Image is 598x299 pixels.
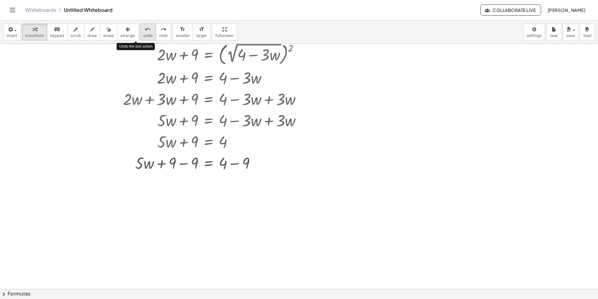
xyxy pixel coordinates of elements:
span: load [583,34,591,38]
span: Collaborate Live [486,7,536,13]
button: format_sizesmaller [172,24,193,40]
span: save [566,34,575,38]
i: format_size [199,26,205,33]
button: keyboardkeypad [47,24,68,40]
button: arrange [117,24,139,40]
span: insert [7,34,17,38]
span: new [550,34,558,38]
button: load [580,24,595,40]
button: Collaborate Live [480,4,541,16]
span: fullscreen [215,34,233,38]
i: redo [160,26,166,33]
span: erase [103,34,114,38]
button: scrub [67,24,84,40]
a: Whiteboards [25,7,56,13]
div: Undo the last action [117,43,155,50]
span: smaller [176,34,190,38]
button: [PERSON_NAME] [542,4,590,16]
button: draw [84,24,100,40]
span: larger [196,34,207,38]
i: undo [145,26,151,33]
button: Toggle navigation [8,5,18,15]
span: keypad [50,34,64,38]
span: settings [527,34,542,38]
button: fullscreen [212,24,237,40]
button: format_sizelarger [193,24,210,40]
button: settings [523,24,545,40]
span: [PERSON_NAME] [547,7,585,13]
span: arrange [120,34,135,38]
button: insert [3,24,21,40]
i: keyboard [54,26,60,33]
button: save [563,24,579,40]
span: undo [143,34,153,38]
i: format_size [180,26,185,33]
span: draw [88,34,97,38]
button: redoredo [156,24,171,40]
button: erase [100,24,117,40]
span: scrub [71,34,81,38]
button: undoundo [140,24,156,40]
button: new [546,24,561,40]
span: redo [159,34,168,38]
button: transform [22,24,47,40]
span: transform [25,34,44,38]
